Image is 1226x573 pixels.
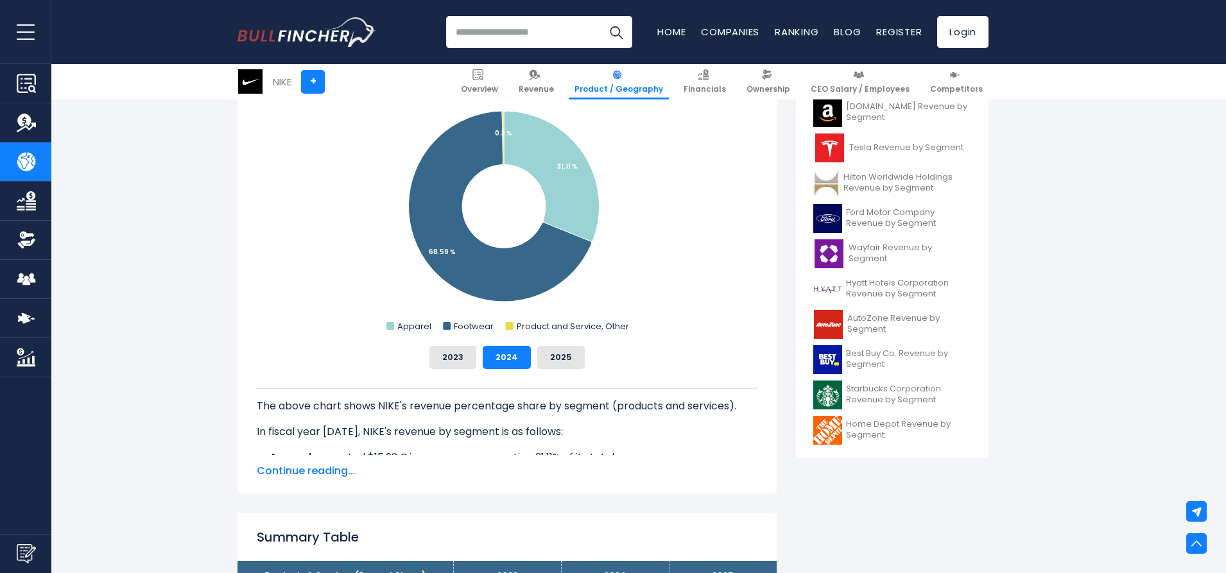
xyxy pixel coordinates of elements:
[843,172,971,194] span: Hilton Worldwide Holdings Revenue by Segment
[600,16,632,48] button: Search
[701,25,759,38] a: Companies
[429,247,456,257] tspan: 68.59 %
[301,70,325,94] a: +
[813,133,845,162] img: TSLA logo
[495,128,512,138] tspan: 0.3 %
[937,16,989,48] a: Login
[557,162,578,171] tspan: 31.11 %
[806,166,979,201] a: Hilton Worldwide Holdings Revenue by Segment
[846,348,971,370] span: Best Buy Co. Revenue by Segment
[806,377,979,413] a: Starbucks Corporation Revenue by Segment
[513,64,560,99] a: Revenue
[806,201,979,236] a: Ford Motor Company Revenue by Segment
[806,413,979,448] a: Home Depot Revenue by Segment
[849,142,963,153] span: Tesla Revenue by Segment
[846,101,971,123] span: [DOMAIN_NAME] Revenue by Segment
[813,169,840,198] img: HLT logo
[741,64,796,99] a: Ownership
[806,271,979,307] a: Hyatt Hotels Corporation Revenue by Segment
[805,64,915,99] a: CEO Salary / Employees
[483,346,531,369] button: 2024
[237,17,376,47] img: Bullfincher logo
[813,381,842,409] img: SBUX logo
[813,239,845,268] img: W logo
[257,463,757,479] span: Continue reading...
[429,346,476,369] button: 2023
[397,320,431,332] text: Apparel
[574,84,663,94] span: Product / Geography
[876,25,922,38] a: Register
[657,25,686,38] a: Home
[747,84,790,94] span: Ownership
[846,384,971,406] span: Starbucks Corporation Revenue by Segment
[849,243,971,264] span: Wayfair Revenue by Segment
[519,84,554,94] span: Revenue
[257,398,757,414] p: The above chart shows NIKE's revenue percentage share by segment (products and services).
[257,388,757,573] div: The for NIKE is the Footwear, which represents 68.59% of its total revenue. The for NIKE is the P...
[806,342,979,377] a: Best Buy Co. Revenue by Segment
[846,419,971,441] span: Home Depot Revenue by Segment
[846,278,971,300] span: Hyatt Hotels Corporation Revenue by Segment
[257,424,757,440] p: In fiscal year [DATE], NIKE's revenue by segment is as follows:
[517,320,629,332] text: Product and Service, Other
[461,84,498,94] span: Overview
[537,346,585,369] button: 2025
[813,204,842,233] img: F logo
[17,230,36,250] img: Ownership
[684,84,726,94] span: Financials
[678,64,732,99] a: Financials
[806,236,979,271] a: Wayfair Revenue by Segment
[806,307,979,342] a: AutoZone Revenue by Segment
[270,450,311,465] b: Apparel
[257,527,757,547] h2: Summary Table
[930,84,983,94] span: Competitors
[273,74,291,89] div: NIKE
[806,95,979,130] a: [DOMAIN_NAME] Revenue by Segment
[257,450,757,465] li: generated $15.98 B in revenue, representing 31.11% of its total revenue.
[569,64,669,99] a: Product / Geography
[847,313,971,335] span: AutoZone Revenue by Segment
[813,310,843,339] img: AZO logo
[846,207,971,229] span: Ford Motor Company Revenue by Segment
[834,25,861,38] a: Blog
[257,79,757,336] svg: NIKE's Revenue Share by Segment
[924,64,989,99] a: Competitors
[237,17,376,47] a: Go to homepage
[813,345,842,374] img: BBY logo
[455,64,504,99] a: Overview
[454,320,494,332] text: Footwear
[806,130,979,166] a: Tesla Revenue by Segment
[813,98,842,127] img: AMZN logo
[813,275,842,304] img: H logo
[775,25,818,38] a: Ranking
[811,84,910,94] span: CEO Salary / Employees
[813,416,842,445] img: HD logo
[238,69,263,94] img: NKE logo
